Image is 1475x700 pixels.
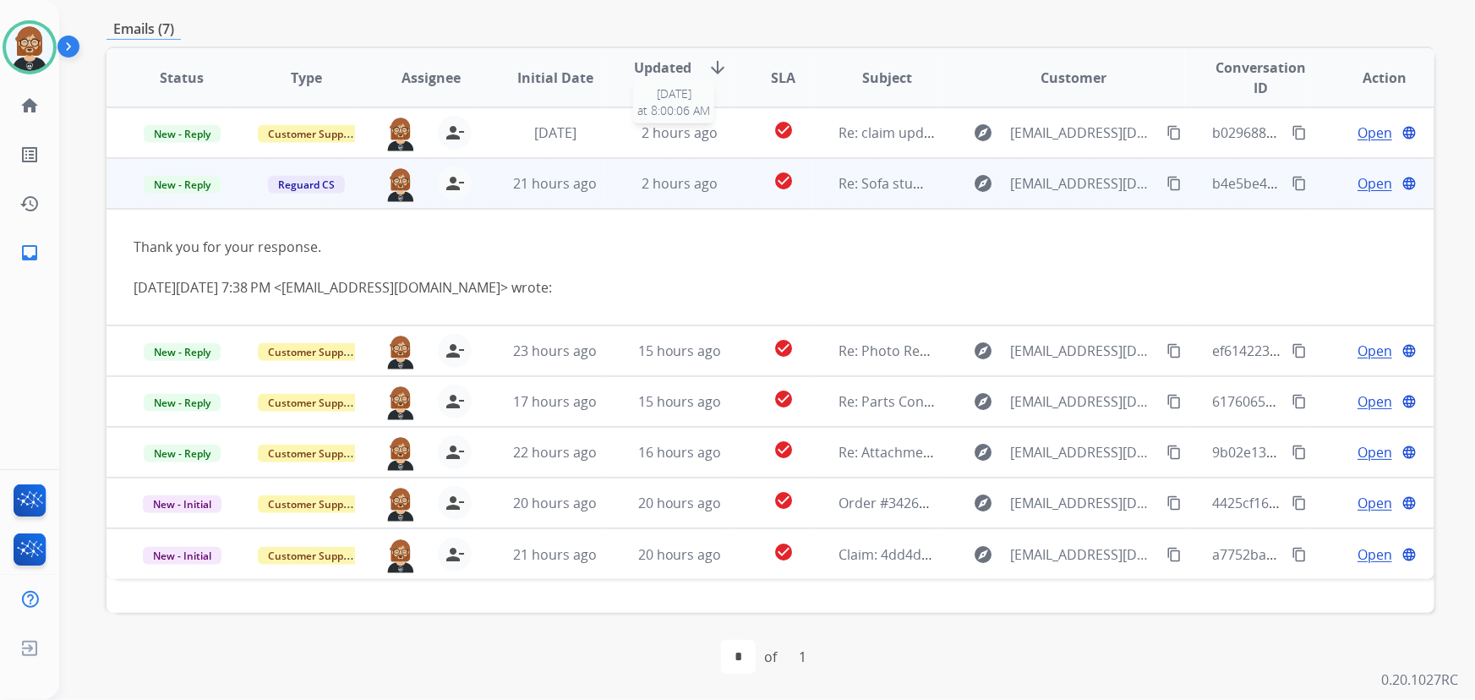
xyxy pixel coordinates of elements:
[1358,123,1392,143] span: Open
[773,171,794,191] mat-icon: check_circle
[1401,445,1417,460] mat-icon: language
[1212,174,1467,193] span: b4e5be43-ca0e-4e4b-8e43-397f59b3fcc5
[513,342,597,360] span: 23 hours ago
[974,493,994,513] mat-icon: explore
[1292,125,1307,140] mat-icon: content_copy
[143,495,221,513] span: New - Initial
[384,435,418,471] img: agent-avatar
[445,341,465,361] mat-icon: person_remove
[258,547,368,565] span: Customer Support
[1011,544,1158,565] span: [EMAIL_ADDRESS][DOMAIN_NAME]
[1310,48,1434,107] th: Action
[1011,173,1158,194] span: [EMAIL_ADDRESS][DOMAIN_NAME]
[1358,544,1392,565] span: Open
[1011,391,1158,412] span: [EMAIL_ADDRESS][DOMAIN_NAME]
[1358,493,1392,513] span: Open
[384,334,418,369] img: agent-avatar
[773,490,794,511] mat-icon: check_circle
[445,173,465,194] mat-icon: person_remove
[445,493,465,513] mat-icon: person_remove
[445,391,465,412] mat-icon: person_remove
[707,57,728,78] mat-icon: arrow_downward
[974,173,994,194] mat-icon: explore
[6,24,53,71] img: avatar
[1212,494,1465,512] span: 4425cf16-c566-45ae-b7c8-d15836a2df9c
[771,68,795,88] span: SLA
[291,68,322,88] span: Type
[974,544,994,565] mat-icon: explore
[974,391,994,412] mat-icon: explore
[1358,391,1392,412] span: Open
[1401,176,1417,191] mat-icon: language
[1401,547,1417,562] mat-icon: language
[839,123,948,142] span: Re: claim update.
[513,494,597,512] span: 20 hours ago
[638,443,722,462] span: 16 hours ago
[268,176,345,194] span: Reguard CS
[144,176,221,194] span: New - Reply
[513,443,597,462] span: 22 hours ago
[384,538,418,573] img: agent-avatar
[637,85,710,102] span: [DATE]
[134,277,1158,298] div: [DATE][DATE] 7:38 PM < > wrote:
[839,392,984,411] span: Re: Parts Confirmation
[974,341,994,361] mat-icon: explore
[631,57,694,98] span: Updated Date
[839,494,1220,512] span: Order #34263395 · 3 shipments · 3 items · Purchased [DATE]
[144,394,221,412] span: New - Reply
[258,445,368,462] span: Customer Support
[773,440,794,460] mat-icon: check_circle
[974,442,994,462] mat-icon: explore
[513,545,597,564] span: 21 hours ago
[1166,445,1182,460] mat-icon: content_copy
[517,68,593,88] span: Initial Date
[1212,545,1474,564] span: a7752ba8-44eb-43c7-8e41-15a969d15252
[1166,394,1182,409] mat-icon: content_copy
[445,544,465,565] mat-icon: person_remove
[773,338,794,358] mat-icon: check_circle
[19,194,40,214] mat-icon: history
[974,123,994,143] mat-icon: explore
[258,495,368,513] span: Customer Support
[1166,495,1182,511] mat-icon: content_copy
[839,545,1143,564] span: Claim: 4dd4d1bb-b41d-4c4a-81c5-7fe5d49ce963
[1166,176,1182,191] mat-icon: content_copy
[1358,173,1392,194] span: Open
[1292,394,1307,409] mat-icon: content_copy
[1212,57,1308,98] span: Conversation ID
[144,343,221,361] span: New - Reply
[773,542,794,562] mat-icon: check_circle
[1011,341,1158,361] span: [EMAIL_ADDRESS][DOMAIN_NAME]
[1011,493,1158,513] span: [EMAIL_ADDRESS][DOMAIN_NAME]
[1212,123,1468,142] span: b029688c-b5bb-4f0f-8252-c5177e40d619
[764,647,777,667] div: of
[638,545,722,564] span: 20 hours ago
[445,123,465,143] mat-icon: person_remove
[1292,495,1307,511] mat-icon: content_copy
[1166,343,1182,358] mat-icon: content_copy
[258,125,368,143] span: Customer Support
[144,125,221,143] span: New - Reply
[143,547,221,565] span: New - Initial
[19,145,40,165] mat-icon: list_alt
[642,123,718,142] span: 2 hours ago
[1212,342,1466,360] span: ef614223-2ce7-4639-a27a-31da0028fe39
[1011,123,1158,143] span: [EMAIL_ADDRESS][DOMAIN_NAME]
[160,68,204,88] span: Status
[1166,547,1182,562] mat-icon: content_copy
[258,343,368,361] span: Customer Support
[785,640,820,674] div: 1
[402,68,461,88] span: Assignee
[773,120,794,140] mat-icon: check_circle
[862,68,912,88] span: Subject
[134,237,1158,257] div: Thank you for your response.
[839,443,944,462] span: Re: Attachments
[1292,343,1307,358] mat-icon: content_copy
[839,174,1167,193] span: Re: Sofa stuffing coming out on the back of the sofa
[281,278,500,297] a: [EMAIL_ADDRESS][DOMAIN_NAME]
[638,392,722,411] span: 15 hours ago
[1212,392,1472,411] span: 61760652-9841-475f-bac8-b4d89d9997e0
[258,394,368,412] span: Customer Support
[1401,394,1417,409] mat-icon: language
[513,174,597,193] span: 21 hours ago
